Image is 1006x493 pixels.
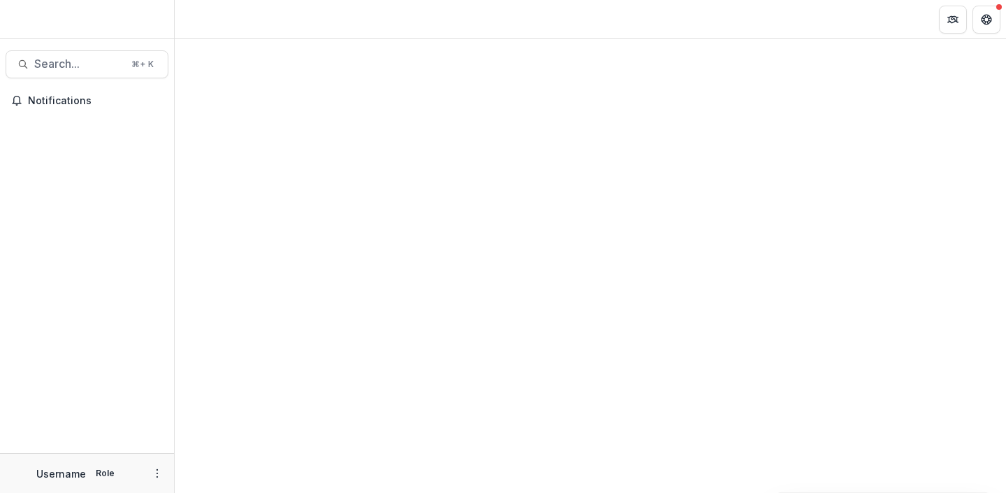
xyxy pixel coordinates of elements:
[92,467,119,480] p: Role
[939,6,967,34] button: Partners
[129,57,156,72] div: ⌘ + K
[149,465,166,482] button: More
[6,50,168,78] button: Search...
[6,90,168,112] button: Notifications
[28,95,163,107] span: Notifications
[34,57,123,71] span: Search...
[972,6,1000,34] button: Get Help
[36,466,86,481] p: Username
